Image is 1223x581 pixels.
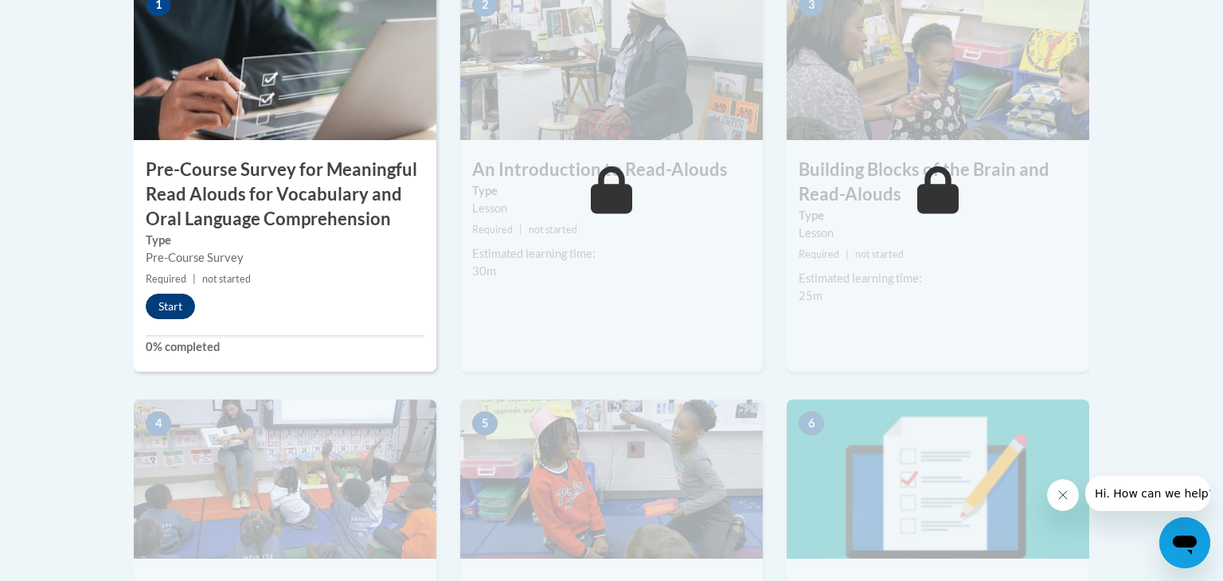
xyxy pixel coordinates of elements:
[519,224,522,236] span: |
[529,224,577,236] span: not started
[472,200,751,217] div: Lesson
[799,411,824,435] span: 6
[846,248,849,260] span: |
[799,270,1077,287] div: Estimated learning time:
[799,248,839,260] span: Required
[146,411,171,435] span: 4
[472,245,751,263] div: Estimated learning time:
[787,158,1089,207] h3: Building Blocks of the Brain and Read-Alouds
[460,400,763,559] img: Course Image
[787,400,1089,559] img: Course Image
[855,248,904,260] span: not started
[1085,476,1210,511] iframe: Message from company
[472,182,751,200] label: Type
[146,294,195,319] button: Start
[202,273,251,285] span: not started
[799,289,822,302] span: 25m
[134,400,436,559] img: Course Image
[146,273,186,285] span: Required
[146,249,424,267] div: Pre-Course Survey
[1159,517,1210,568] iframe: Button to launch messaging window
[193,273,196,285] span: |
[799,207,1077,224] label: Type
[1047,479,1079,511] iframe: Close message
[146,338,424,356] label: 0% completed
[10,11,129,24] span: Hi. How can we help?
[472,264,496,278] span: 30m
[460,158,763,182] h3: An Introduction to Read-Alouds
[134,158,436,231] h3: Pre-Course Survey for Meaningful Read Alouds for Vocabulary and Oral Language Comprehension
[146,232,424,249] label: Type
[472,224,513,236] span: Required
[799,224,1077,242] div: Lesson
[472,411,498,435] span: 5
